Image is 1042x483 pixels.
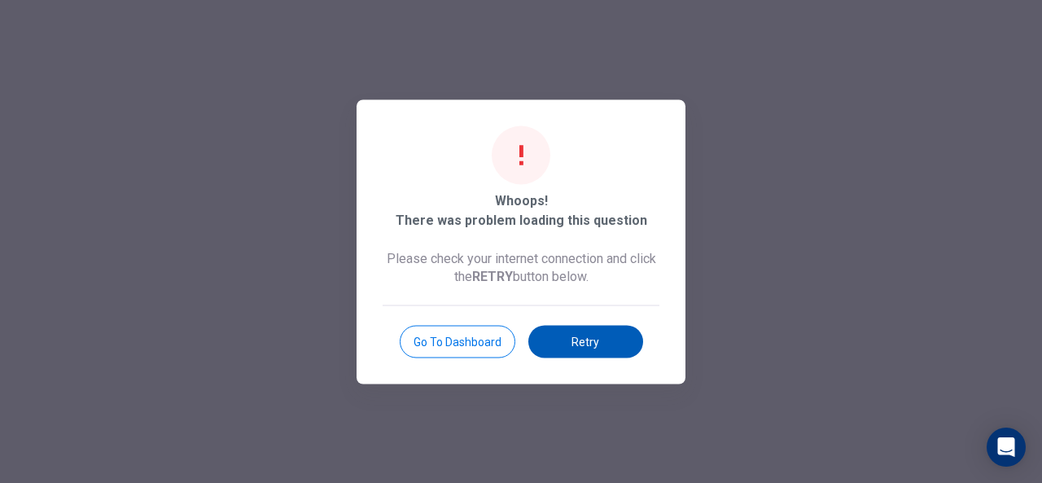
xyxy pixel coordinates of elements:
[987,428,1026,467] div: Open Intercom Messenger
[400,325,515,358] button: Go to Dashboard
[383,249,659,285] span: Please check your internet connection and click the button below.
[396,210,647,230] span: There was problem loading this question
[528,325,643,358] button: Retry
[472,268,513,283] b: RETRY
[495,191,548,210] span: Whoops!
